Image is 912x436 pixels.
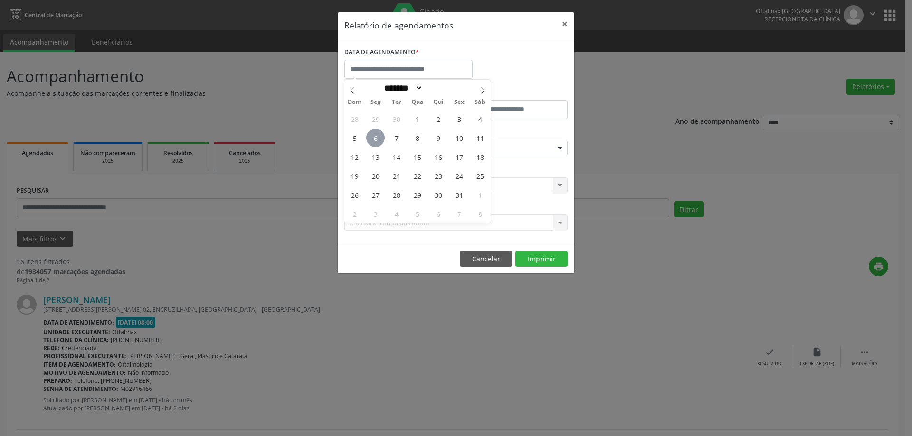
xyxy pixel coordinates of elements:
span: Outubro 8, 2025 [408,129,427,147]
span: Outubro 3, 2025 [450,110,468,128]
select: Month [381,83,423,93]
span: Outubro 20, 2025 [366,167,385,185]
span: Outubro 18, 2025 [471,148,489,166]
span: Outubro 9, 2025 [429,129,447,147]
button: Close [555,12,574,36]
span: Outubro 24, 2025 [450,167,468,185]
span: Novembro 4, 2025 [387,204,406,223]
span: Qua [407,99,428,105]
span: Outubro 13, 2025 [366,148,385,166]
span: Setembro 30, 2025 [387,110,406,128]
span: Outubro 28, 2025 [387,186,406,204]
span: Outubro 31, 2025 [450,186,468,204]
span: Outubro 6, 2025 [366,129,385,147]
span: Outubro 16, 2025 [429,148,447,166]
span: Outubro 26, 2025 [345,186,364,204]
span: Novembro 1, 2025 [471,186,489,204]
span: Outubro 22, 2025 [408,167,427,185]
span: Outubro 10, 2025 [450,129,468,147]
span: Outubro 15, 2025 [408,148,427,166]
span: Novembro 7, 2025 [450,204,468,223]
span: Novembro 5, 2025 [408,204,427,223]
label: ATÉ [458,85,568,100]
span: Outubro 25, 2025 [471,167,489,185]
span: Seg [365,99,386,105]
span: Outubro 29, 2025 [408,186,427,204]
span: Novembro 8, 2025 [471,204,489,223]
span: Outubro 5, 2025 [345,129,364,147]
span: Outubro 21, 2025 [387,167,406,185]
span: Qui [428,99,449,105]
span: Outubro 14, 2025 [387,148,406,166]
h5: Relatório de agendamentos [344,19,453,31]
span: Outubro 7, 2025 [387,129,406,147]
span: Outubro 23, 2025 [429,167,447,185]
span: Outubro 30, 2025 [429,186,447,204]
label: DATA DE AGENDAMENTO [344,45,419,60]
span: Outubro 2, 2025 [429,110,447,128]
span: Sex [449,99,470,105]
span: Ter [386,99,407,105]
span: Setembro 29, 2025 [366,110,385,128]
span: Sáb [470,99,491,105]
span: Outubro 1, 2025 [408,110,427,128]
span: Novembro 3, 2025 [366,204,385,223]
span: Outubro 4, 2025 [471,110,489,128]
span: Setembro 28, 2025 [345,110,364,128]
span: Novembro 2, 2025 [345,204,364,223]
span: Outubro 12, 2025 [345,148,364,166]
span: Dom [344,99,365,105]
button: Imprimir [515,251,568,267]
span: Novembro 6, 2025 [429,204,447,223]
span: Outubro 27, 2025 [366,186,385,204]
input: Year [423,83,454,93]
span: Outubro 17, 2025 [450,148,468,166]
span: Outubro 11, 2025 [471,129,489,147]
span: Outubro 19, 2025 [345,167,364,185]
button: Cancelar [460,251,512,267]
